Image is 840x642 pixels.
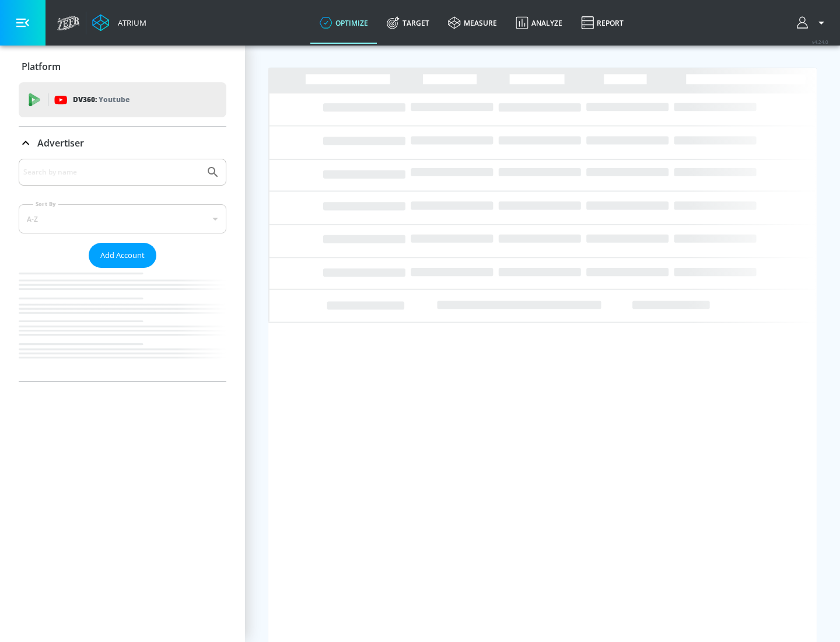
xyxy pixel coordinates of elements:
[113,18,146,28] div: Atrium
[812,39,828,45] span: v 4.24.0
[37,137,84,149] p: Advertiser
[19,204,226,233] div: A-Z
[19,127,226,159] div: Advertiser
[33,200,58,208] label: Sort By
[99,93,129,106] p: Youtube
[89,243,156,268] button: Add Account
[439,2,506,44] a: measure
[19,268,226,381] nav: list of Advertiser
[22,60,61,73] p: Platform
[377,2,439,44] a: Target
[19,159,226,381] div: Advertiser
[310,2,377,44] a: optimize
[572,2,633,44] a: Report
[23,165,200,180] input: Search by name
[73,93,129,106] p: DV360:
[19,82,226,117] div: DV360: Youtube
[92,14,146,32] a: Atrium
[506,2,572,44] a: Analyze
[19,50,226,83] div: Platform
[100,249,145,262] span: Add Account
